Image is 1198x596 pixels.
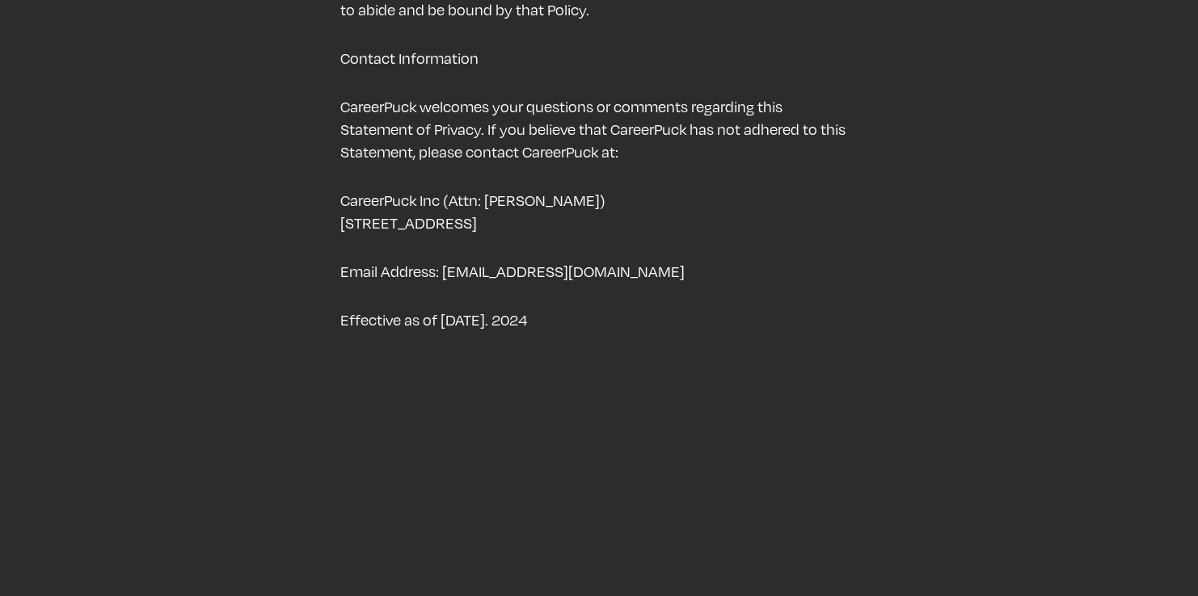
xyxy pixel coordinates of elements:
[340,260,858,283] p: Email Address: [EMAIL_ADDRESS][DOMAIN_NAME]
[340,95,858,163] p: CareerPuck welcomes your questions or comments regarding this Statement of Privacy. If you believ...
[340,357,858,380] p: ‍
[340,189,858,234] p: CareerPuck Inc (Attn: [PERSON_NAME]) [STREET_ADDRESS]
[340,47,858,69] p: Contact Information
[340,308,858,331] p: Effective as of [DATE]. 2024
